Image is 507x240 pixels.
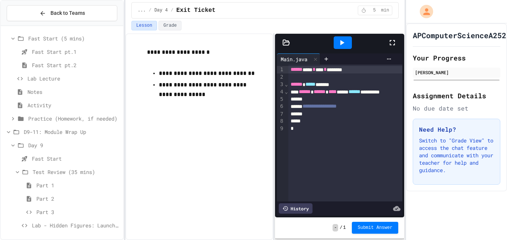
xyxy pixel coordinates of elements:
div: 3 [277,81,284,88]
span: Fast Start (5 mins) [28,34,120,42]
span: Day 4 [154,7,168,13]
h3: Need Help? [419,125,494,134]
span: Part 3 [36,208,120,216]
span: Practice (Homework, if needed) [28,115,120,122]
span: Fast Start [32,155,120,162]
div: Main.java [277,55,311,63]
span: 1 [343,225,346,231]
div: 9 [277,125,284,132]
div: 5 [277,96,284,103]
h2: Your Progress [413,53,500,63]
span: Activity [27,101,120,109]
button: Lesson [131,21,157,30]
button: Grade [158,21,181,30]
div: History [279,203,313,214]
p: Switch to "Grade View" to access the chat feature and communicate with your teacher for help and ... [419,137,494,174]
span: Submit Answer [358,225,393,231]
div: No due date set [413,104,500,113]
span: Lab Lecture [27,75,120,82]
span: / [171,7,173,13]
span: Lab - Hidden Figures: Launch Weight Calculator [32,221,120,229]
span: ... [138,7,146,13]
div: My Account [412,3,435,20]
span: Part 2 [36,195,120,203]
div: 1 [277,66,284,73]
div: 4 [277,88,284,96]
span: Notes [27,88,120,96]
div: 7 [277,111,284,118]
span: - [333,224,338,231]
span: Test Review (35 mins) [33,168,120,176]
span: Fold line [284,89,288,95]
span: Exit Ticket [176,6,216,15]
span: min [381,7,389,13]
span: Part 1 [36,181,120,189]
div: [PERSON_NAME] [415,69,498,76]
span: Fold line [284,81,288,87]
button: Submit Answer [352,222,399,234]
span: Fast Start pt.1 [32,48,120,56]
span: D9-11: Module Wrap Up [24,128,120,136]
span: Back to Teams [50,9,85,17]
span: / [149,7,151,13]
div: 6 [277,103,284,110]
div: 2 [277,73,284,81]
div: 8 [277,118,284,125]
span: / [340,225,342,231]
span: 5 [369,7,380,13]
span: Fast Start pt.2 [32,61,120,69]
h2: Assignment Details [413,91,500,101]
span: Day 9 [28,141,120,149]
div: Main.java [277,53,320,65]
button: Back to Teams [7,5,117,21]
